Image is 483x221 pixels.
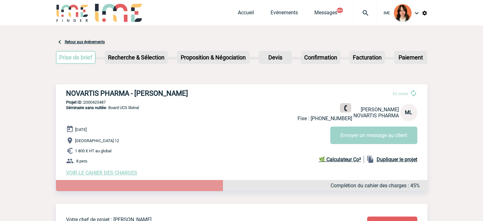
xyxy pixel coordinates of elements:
p: Prise de brief [57,52,95,63]
a: Messages [314,10,337,18]
span: Séminaire sans nuitée [66,105,106,110]
p: Proposition & Négociation [178,52,249,63]
span: IME [384,11,390,15]
span: En cours [393,91,408,96]
img: file_copy-black-24dp.png [366,155,374,163]
a: Accueil [238,10,254,18]
a: VOIR LE CAHIER DES CHARGES [66,170,137,176]
a: Retour aux événements [65,40,105,44]
b: Projet ID : [66,100,84,105]
p: Devis [259,52,291,63]
span: ML [405,109,412,115]
img: fixe.png [342,105,348,111]
p: Recherche & Sélection [105,52,167,63]
b: Dupliquer le projet [377,156,417,162]
span: [DATE] [75,127,87,132]
span: NOVARTIS PHARMA [353,113,399,119]
p: Paiement [395,52,426,63]
p: 2000425487 [56,100,427,105]
b: 🌿 Calculateur Co² [319,156,361,162]
span: 8 pers. [76,159,88,163]
p: Confirmation [302,52,340,63]
span: [GEOGRAPHIC_DATA] 12 [75,138,119,143]
span: 1 800 € HT au global [75,148,111,153]
span: [PERSON_NAME] [361,107,399,113]
p: Fixe : [PHONE_NUMBER] [298,115,352,121]
button: Envoyer un message au client [330,127,417,144]
a: Evénements [271,10,298,18]
p: Facturation [350,52,384,63]
span: - Board UCS libéral [66,105,139,110]
img: 94396-2.png [394,4,412,22]
button: 99+ [337,8,343,13]
a: 🌿 Calculateur Co² [319,155,364,163]
h3: NOVARTIS PHARMA - [PERSON_NAME] [66,89,257,97]
img: IME-Finder [56,4,89,22]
